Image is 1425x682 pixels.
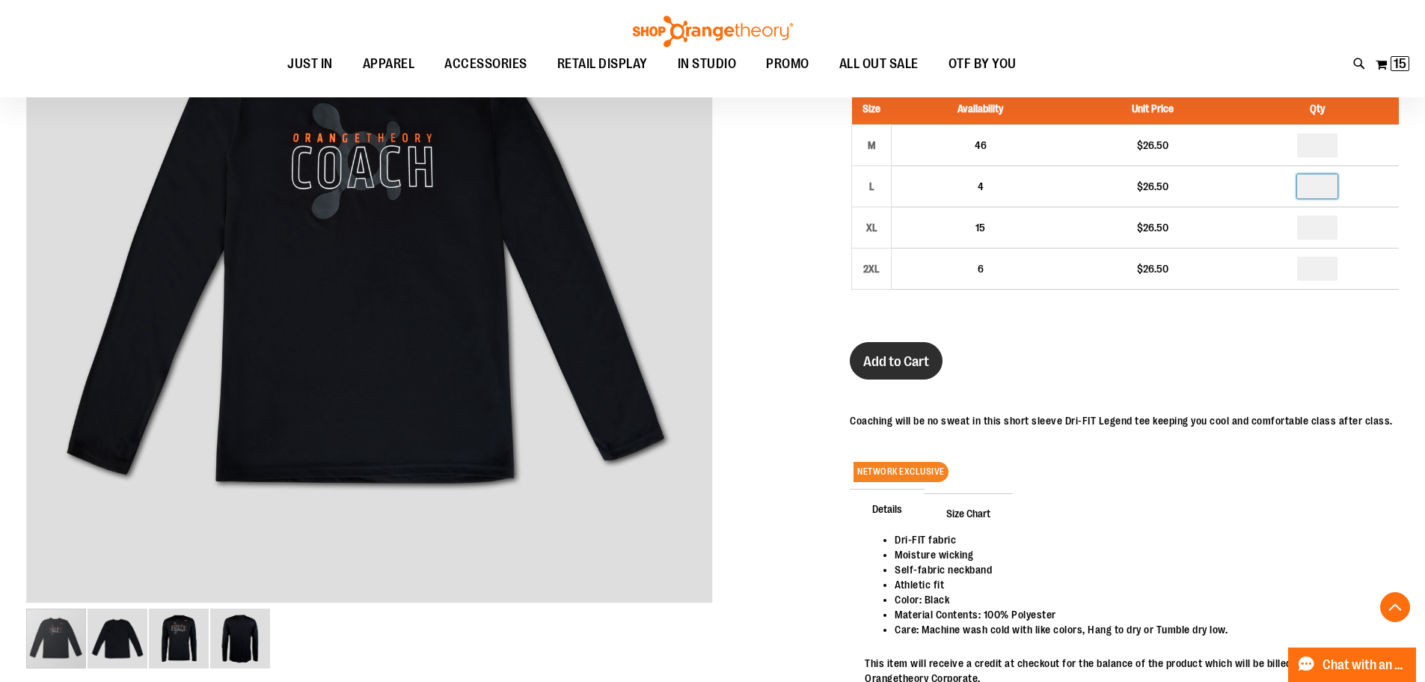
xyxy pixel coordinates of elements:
th: Availability [892,93,1070,125]
li: Athletic fit [895,577,1384,592]
img: OTF Mens Coach FA23 Legend 2.0 LS Tee - Black alternate image [88,609,147,669]
span: ALL OUT SALE [839,47,919,81]
span: JUST IN [287,47,333,81]
button: Add to Cart [850,342,943,380]
th: Size [852,93,892,125]
li: Color: Black [895,592,1384,607]
div: $26.50 [1076,220,1228,235]
div: $26.50 [1076,179,1228,194]
div: image 1 of 4 [26,607,88,670]
img: OTF Mens Coach FA23 Legend 2.0 LS Tee - Black alternate image [210,609,270,669]
span: NETWORK EXCLUSIVE [854,462,949,482]
span: APPAREL [363,47,415,81]
span: OTF BY YOU [949,47,1017,81]
span: 4 [978,180,984,192]
span: Chat with an Expert [1323,658,1407,672]
div: M [860,134,883,156]
span: IN STUDIO [678,47,737,81]
span: Details [850,489,925,528]
p: Coaching will be no sweat in this short sleeve Dri-FIT Legend tee keeping you cool and comfortabl... [850,413,1393,428]
div: 2XL [860,258,883,280]
div: $26.50 [1076,261,1228,276]
div: image 3 of 4 [149,607,210,670]
img: Shop Orangetheory [631,16,795,47]
span: ACCESSORIES [444,47,527,81]
span: 15 [975,222,985,234]
span: 46 [975,139,987,151]
li: Dri-FIT fabric [895,532,1384,547]
img: OTF Mens Coach FA23 Legend 2.0 LS Tee - Black alternate image [149,609,209,669]
div: image 2 of 4 [88,607,149,670]
li: Self-fabric neckband [895,562,1384,577]
span: 6 [978,263,984,275]
span: Add to Cart [863,353,929,370]
span: PROMO [766,47,809,81]
span: 15 [1394,56,1406,71]
span: RETAIL DISPLAY [557,47,648,81]
th: Unit Price [1069,93,1236,125]
div: L [860,175,883,198]
button: Chat with an Expert [1288,648,1417,682]
span: Size Chart [924,493,1013,532]
div: $26.50 [1076,138,1228,153]
button: Back To Top [1380,592,1410,622]
div: image 4 of 4 [210,607,270,670]
li: Material Contents: 100% Polyester [895,607,1384,622]
li: Moisture wicking [895,547,1384,562]
th: Qty [1236,93,1399,125]
div: XL [860,216,883,239]
li: Care: Machine wash cold with like colors, Hang to dry or Tumble dry low. [895,622,1384,637]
